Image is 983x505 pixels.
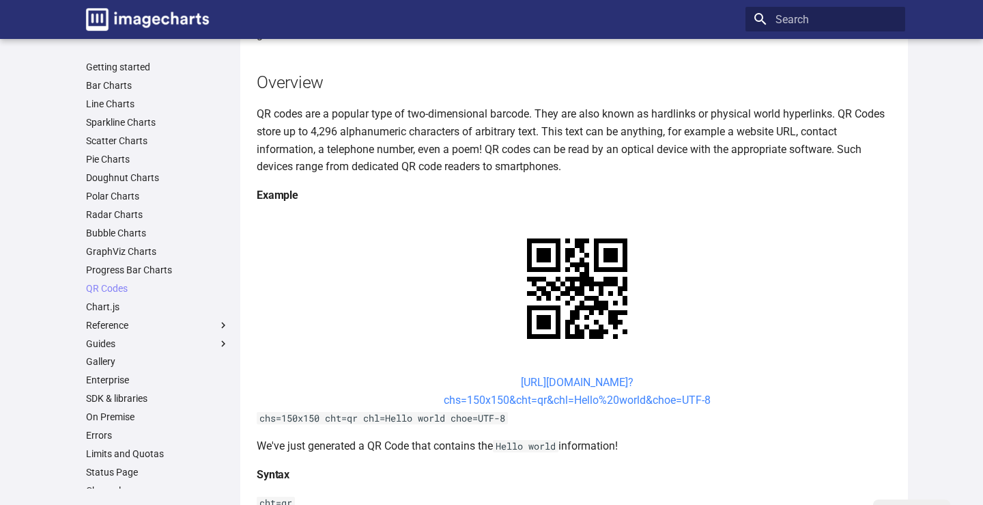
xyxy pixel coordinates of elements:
a: Pie Charts [86,153,229,165]
a: Status Page [86,466,229,478]
label: Reference [86,319,229,331]
a: QR Codes [86,282,229,295]
a: Gallery [86,355,229,368]
code: Hello world [493,440,558,452]
a: Image-Charts documentation [81,3,214,36]
a: SDK & libraries [86,392,229,405]
img: chart [503,215,651,363]
a: Line Charts [86,98,229,110]
a: Progress Bar Charts [86,264,229,276]
img: logo [86,8,209,31]
a: Limits and Quotas [86,448,229,460]
a: Polar Charts [86,190,229,202]
p: We've just generated a QR Code that contains the information! [257,437,897,455]
a: Bubble Charts [86,227,229,239]
h4: Example [257,187,897,204]
input: Search [745,7,905,31]
a: Enterprise [86,374,229,386]
p: QR codes are a popular type of two-dimensional barcode. They are also known as hardlinks or physi... [257,105,897,175]
a: Errors [86,429,229,441]
h4: Syntax [257,466,897,484]
a: [URL][DOMAIN_NAME]?chs=150x150&cht=qr&chl=Hello%20world&choe=UTF-8 [444,376,711,407]
a: Chart.js [86,301,229,313]
a: Getting started [86,61,229,73]
a: On Premise [86,411,229,423]
a: Doughnut Charts [86,172,229,184]
a: Changelog [86,484,229,497]
a: Scatter Charts [86,135,229,147]
a: Sparkline Charts [86,116,229,128]
a: Radar Charts [86,208,229,221]
a: Bar Charts [86,79,229,92]
a: GraphViz Charts [86,245,229,258]
h2: Overview [257,70,897,94]
label: Guides [86,338,229,350]
code: chs=150x150 cht=qr chl=Hello world choe=UTF-8 [257,412,508,424]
